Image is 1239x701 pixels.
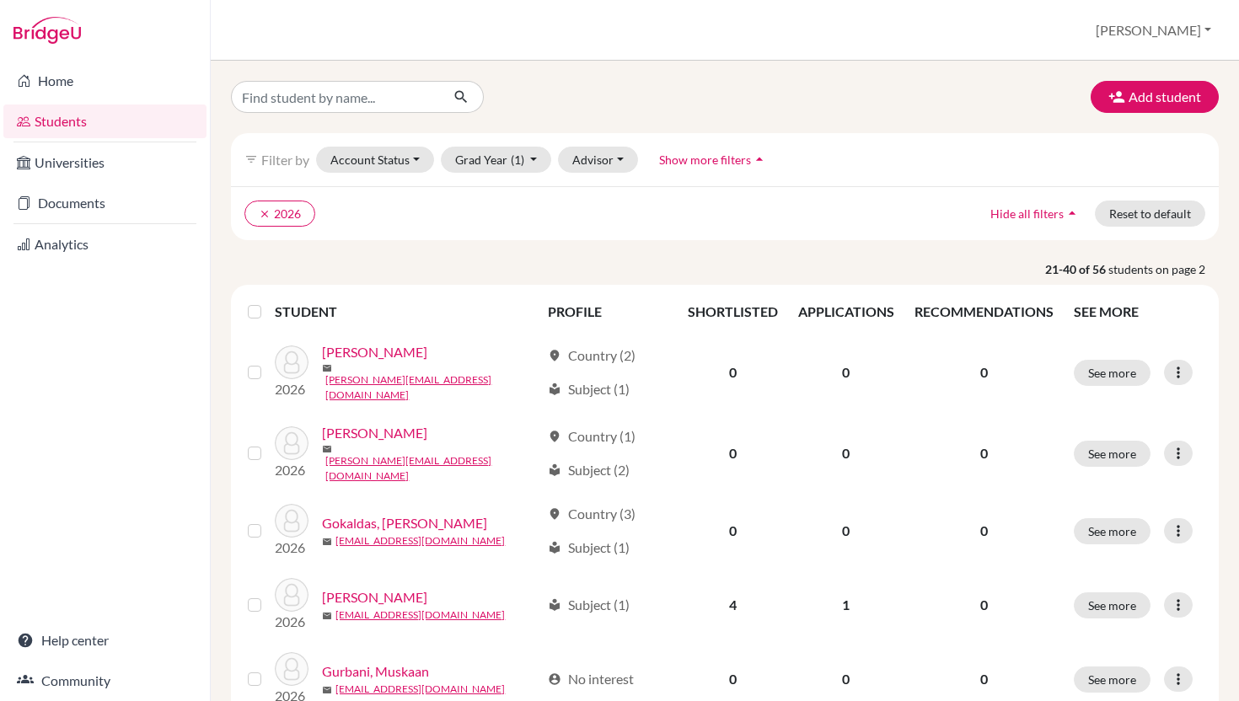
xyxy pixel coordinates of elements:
span: local_library [548,463,561,477]
button: Show more filtersarrow_drop_up [645,147,782,173]
p: 2026 [275,538,308,558]
th: APPLICATIONS [788,292,904,332]
a: Home [3,64,206,98]
span: mail [322,611,332,621]
p: 2026 [275,612,308,632]
button: Advisor [558,147,638,173]
span: location_on [548,349,561,362]
a: Gurbani, Muskaan [322,661,429,682]
td: 0 [678,494,788,568]
a: Students [3,104,206,138]
span: students on page 2 [1108,260,1219,278]
td: 0 [678,332,788,413]
th: PROFILE [538,292,678,332]
td: 0 [788,494,904,568]
span: (1) [511,153,524,167]
span: location_on [548,507,561,521]
i: filter_list [244,153,258,166]
p: 0 [914,669,1054,689]
th: RECOMMENDATIONS [904,292,1064,332]
th: SHORTLISTED [678,292,788,332]
a: [EMAIL_ADDRESS][DOMAIN_NAME] [335,533,505,548]
div: No interest [548,669,634,689]
a: Analytics [3,227,206,261]
img: Gulati, Sameep [275,578,308,612]
strong: 21-40 of 56 [1045,260,1108,278]
a: [EMAIL_ADDRESS][DOMAIN_NAME] [335,682,505,697]
span: local_library [548,383,561,396]
a: [PERSON_NAME] [322,587,427,607]
button: Hide all filtersarrow_drop_up [976,201,1095,227]
span: mail [322,444,332,454]
a: [PERSON_NAME] [322,423,427,443]
td: 0 [788,413,904,494]
span: Show more filters [659,153,751,167]
img: Gurbani, Muskaan [275,652,308,686]
i: arrow_drop_up [751,151,768,168]
i: clear [259,208,271,220]
a: [EMAIL_ADDRESS][DOMAIN_NAME] [335,607,505,623]
a: Universities [3,146,206,179]
p: 0 [914,595,1054,615]
div: Subject (1) [548,379,630,399]
input: Find student by name... [231,81,440,113]
div: Country (3) [548,504,636,524]
a: Gokaldas, [PERSON_NAME] [322,513,487,533]
div: Country (2) [548,345,636,366]
th: STUDENT [275,292,537,332]
img: Frimpong, Samuel [275,345,308,379]
span: local_library [548,598,561,612]
button: See more [1074,360,1150,386]
button: See more [1074,592,1150,618]
div: Subject (1) [548,595,630,615]
button: See more [1074,441,1150,467]
i: arrow_drop_up [1064,205,1081,222]
button: [PERSON_NAME] [1088,14,1219,46]
button: Reset to default [1095,201,1205,227]
button: Grad Year(1) [441,147,552,173]
p: 0 [914,521,1054,541]
a: Documents [3,186,206,220]
div: Subject (1) [548,538,630,558]
img: Ghandour, Zeyd [275,426,308,460]
button: See more [1074,666,1150,693]
span: mail [322,685,332,695]
span: mail [322,363,332,373]
span: local_library [548,541,561,554]
p: 0 [914,362,1054,383]
a: Community [3,664,206,698]
a: [PERSON_NAME][EMAIL_ADDRESS][DOMAIN_NAME] [325,372,539,403]
img: Gokaldas, Devina [275,504,308,538]
img: Bridge-U [13,17,81,44]
span: Filter by [261,152,309,168]
td: 4 [678,568,788,642]
td: 1 [788,568,904,642]
button: See more [1074,518,1150,544]
div: Country (1) [548,426,636,447]
p: 2026 [275,460,308,480]
a: Help center [3,623,206,657]
p: 0 [914,443,1054,463]
button: Add student [1091,81,1219,113]
span: account_circle [548,672,561,686]
button: Account Status [316,147,434,173]
span: location_on [548,430,561,443]
span: mail [322,537,332,547]
div: Subject (2) [548,460,630,480]
a: [PERSON_NAME] [322,342,427,362]
button: clear2026 [244,201,315,227]
td: 0 [678,413,788,494]
span: Hide all filters [990,206,1064,221]
th: SEE MORE [1064,292,1212,332]
p: 2026 [275,379,308,399]
a: [PERSON_NAME][EMAIL_ADDRESS][DOMAIN_NAME] [325,453,539,484]
td: 0 [788,332,904,413]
